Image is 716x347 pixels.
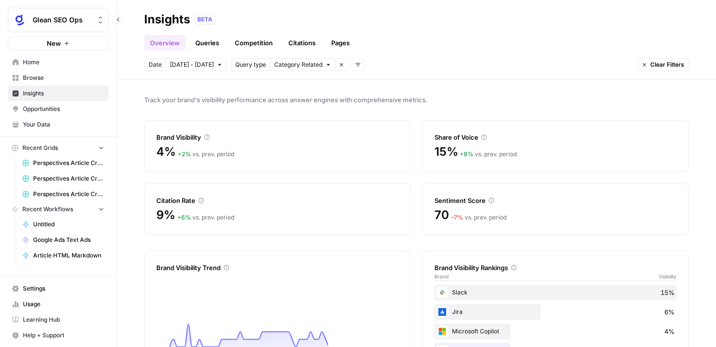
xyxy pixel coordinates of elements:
[664,307,675,317] span: 6%
[434,285,677,300] div: Slack
[434,207,449,223] span: 70
[660,288,675,297] span: 15%
[177,214,191,221] span: + 6 %
[436,326,448,337] img: p3hd1obyll9lsm5wdn8v4zxto07t
[33,190,104,199] span: Perspectives Article Creation (Assistant)
[664,327,675,336] span: 4%
[283,35,321,51] a: Citations
[23,284,104,293] span: Settings
[23,300,104,309] span: Usage
[149,60,162,69] span: Date
[33,236,104,244] span: Google Ads Text Ads
[23,315,104,324] span: Learning Hub
[8,86,109,101] a: Insights
[659,273,677,280] span: Visibility
[325,35,356,51] a: Pages
[8,101,109,117] a: Opportunities
[8,117,109,132] a: Your Data
[23,73,104,82] span: Browse
[8,141,109,155] button: Recent Grids
[33,251,104,260] span: Article HTML Markdown
[18,217,109,232] a: Untitled
[156,207,175,223] span: 9%
[33,220,104,229] span: Untitled
[434,196,677,205] div: Sentiment Score
[156,196,398,205] div: Citation Rate
[177,213,234,222] div: vs. prev. period
[18,186,109,202] a: Perspectives Article Creation (Assistant)
[156,263,398,273] div: Brand Visibility Trend
[23,105,104,113] span: Opportunities
[22,205,73,214] span: Recent Workflows
[8,8,109,32] button: Workspace: Glean SEO Ops
[23,58,104,67] span: Home
[18,248,109,263] a: Article HTML Markdown
[637,58,689,71] button: Clear Filters
[434,144,458,160] span: 15%
[434,324,677,339] div: Microsoft Copilot
[434,273,449,280] span: Brand
[23,89,104,98] span: Insights
[451,213,507,222] div: vs. prev. period
[178,150,191,158] span: + 2 %
[33,15,92,25] span: Glean SEO Ops
[8,55,109,70] a: Home
[18,155,109,171] a: Perspectives Article Creation (Agents)
[33,159,104,167] span: Perspectives Article Creation (Agents)
[189,35,225,51] a: Queries
[156,132,398,142] div: Brand Visibility
[434,132,677,142] div: Share of Voice
[650,60,684,69] span: Clear Filters
[8,36,109,51] button: New
[460,150,473,158] span: + 8 %
[8,202,109,217] button: Recent Workflows
[436,306,448,318] img: z9uib5lamw7lf050teux7ahm3b2h
[8,281,109,296] a: Settings
[235,60,266,69] span: Query type
[8,296,109,312] a: Usage
[178,150,234,159] div: vs. prev. period
[18,171,109,186] a: Perspectives Article Creation (Search)
[144,12,190,27] div: Insights
[33,174,104,183] span: Perspectives Article Creation (Search)
[23,120,104,129] span: Your Data
[11,11,29,29] img: Glean SEO Ops Logo
[460,150,517,159] div: vs. prev. period
[156,144,176,160] span: 4%
[434,304,677,320] div: Jira
[434,263,677,273] div: Brand Visibility Rankings
[274,60,322,69] span: Category Related
[270,58,335,71] button: Category Related
[18,232,109,248] a: Google Ads Text Ads
[451,214,463,221] span: – 7 %
[194,15,216,24] div: BETA
[47,38,61,48] span: New
[144,95,689,105] span: Track your brand's visibility performance across answer engines with comprehensive metrics.
[23,331,104,340] span: Help + Support
[144,35,186,51] a: Overview
[166,58,227,71] button: [DATE] - [DATE]
[229,35,279,51] a: Competition
[8,328,109,343] button: Help + Support
[8,312,109,328] a: Learning Hub
[8,70,109,86] a: Browse
[22,144,58,152] span: Recent Grids
[170,60,214,69] span: [DATE] - [DATE]
[436,287,448,298] img: rmoykt6yt8ydio9rrwfrhl64pej6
